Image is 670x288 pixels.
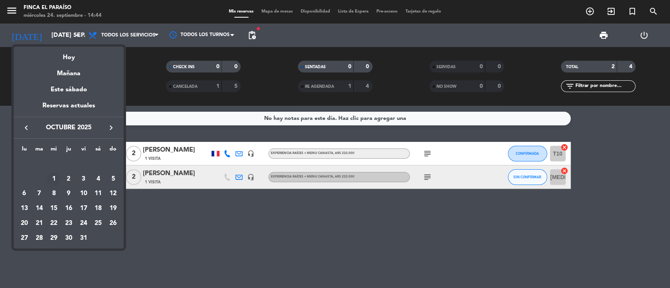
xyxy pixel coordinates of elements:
[76,172,91,187] td: 3 de octubre de 2025
[47,232,60,245] div: 29
[17,187,32,201] td: 6 de octubre de 2025
[18,232,31,245] div: 27
[106,172,120,186] div: 5
[106,187,120,201] td: 12 de octubre de 2025
[33,217,46,230] div: 21
[91,172,106,187] td: 4 de octubre de 2025
[91,202,105,215] div: 18
[91,201,106,216] td: 18 de octubre de 2025
[62,202,75,215] div: 16
[104,123,118,133] button: keyboard_arrow_right
[106,216,120,231] td: 26 de octubre de 2025
[32,187,47,201] td: 7 de octubre de 2025
[91,216,106,231] td: 25 de octubre de 2025
[32,201,47,216] td: 14 de octubre de 2025
[61,231,76,246] td: 30 de octubre de 2025
[47,217,60,230] div: 22
[77,232,90,245] div: 31
[33,123,104,133] span: octubre 2025
[91,145,106,157] th: sábado
[14,47,124,63] div: Hoy
[77,172,90,186] div: 3
[32,216,47,231] td: 21 de octubre de 2025
[18,187,31,201] div: 6
[46,145,61,157] th: miércoles
[106,145,120,157] th: domingo
[33,232,46,245] div: 28
[106,172,120,187] td: 5 de octubre de 2025
[62,187,75,201] div: 9
[106,202,120,215] div: 19
[46,201,61,216] td: 15 de octubre de 2025
[17,157,120,172] td: OCT.
[106,123,116,132] i: keyboard_arrow_right
[61,201,76,216] td: 16 de octubre de 2025
[47,202,60,215] div: 15
[77,217,90,230] div: 24
[106,187,120,201] div: 12
[18,217,31,230] div: 20
[32,145,47,157] th: martes
[47,172,60,186] div: 1
[91,187,105,201] div: 11
[14,101,124,117] div: Reservas actuales
[32,231,47,246] td: 28 de octubre de 2025
[91,172,105,186] div: 4
[14,63,124,79] div: Mañana
[77,202,90,215] div: 17
[61,172,76,187] td: 2 de octubre de 2025
[17,145,32,157] th: lunes
[62,172,75,186] div: 2
[19,123,33,133] button: keyboard_arrow_left
[18,202,31,215] div: 13
[33,202,46,215] div: 14
[17,201,32,216] td: 13 de octubre de 2025
[14,79,124,101] div: Este sábado
[61,145,76,157] th: jueves
[17,231,32,246] td: 27 de octubre de 2025
[17,216,32,231] td: 20 de octubre de 2025
[76,231,91,246] td: 31 de octubre de 2025
[106,201,120,216] td: 19 de octubre de 2025
[61,216,76,231] td: 23 de octubre de 2025
[47,187,60,201] div: 8
[76,145,91,157] th: viernes
[76,216,91,231] td: 24 de octubre de 2025
[91,217,105,230] div: 25
[46,231,61,246] td: 29 de octubre de 2025
[61,187,76,201] td: 9 de octubre de 2025
[76,187,91,201] td: 10 de octubre de 2025
[22,123,31,132] i: keyboard_arrow_left
[106,217,120,230] div: 26
[33,187,46,201] div: 7
[62,232,75,245] div: 30
[46,172,61,187] td: 1 de octubre de 2025
[91,187,106,201] td: 11 de octubre de 2025
[46,216,61,231] td: 22 de octubre de 2025
[77,187,90,201] div: 10
[76,201,91,216] td: 17 de octubre de 2025
[62,217,75,230] div: 23
[46,187,61,201] td: 8 de octubre de 2025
